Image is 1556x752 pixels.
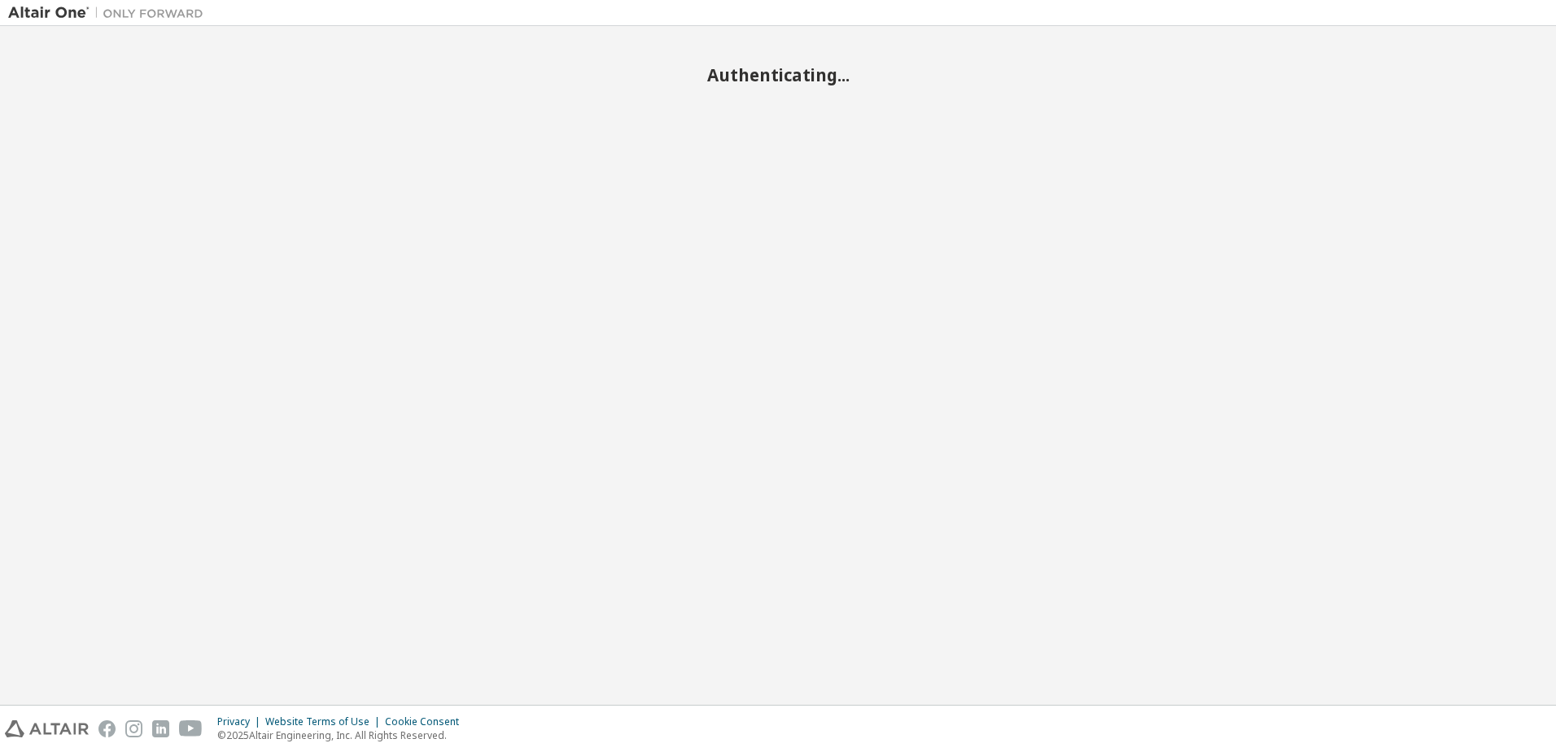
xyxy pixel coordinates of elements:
[152,720,169,737] img: linkedin.svg
[5,720,89,737] img: altair_logo.svg
[385,715,469,728] div: Cookie Consent
[98,720,116,737] img: facebook.svg
[125,720,142,737] img: instagram.svg
[265,715,385,728] div: Website Terms of Use
[217,728,469,742] p: © 2025 Altair Engineering, Inc. All Rights Reserved.
[8,64,1548,85] h2: Authenticating...
[179,720,203,737] img: youtube.svg
[217,715,265,728] div: Privacy
[8,5,212,21] img: Altair One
